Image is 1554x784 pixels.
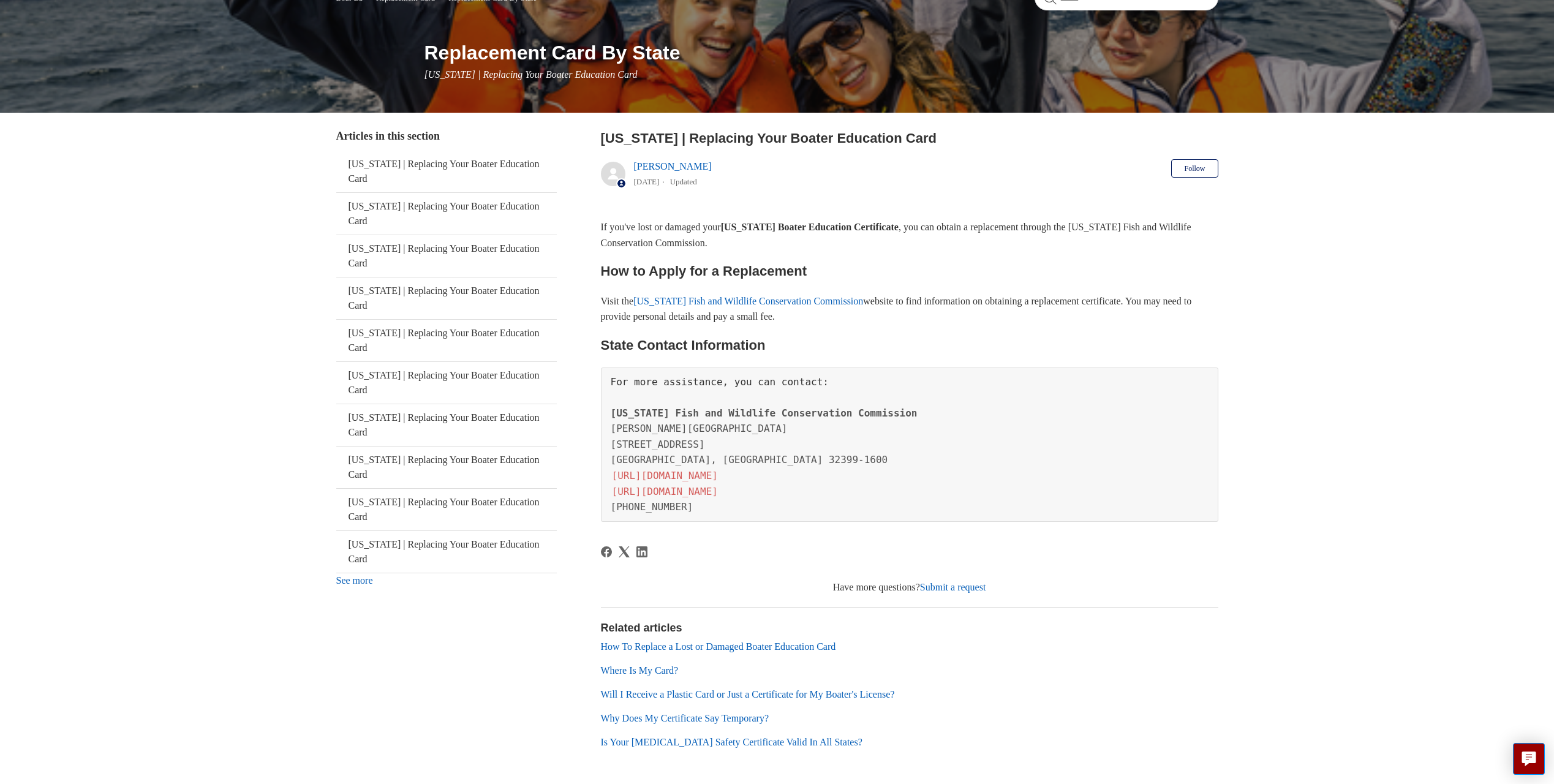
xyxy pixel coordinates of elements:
a: [US_STATE] | Replacing Your Boater Education Card [336,235,557,277]
a: Why Does My Certificate Say Temporary? [601,713,769,723]
span: [PERSON_NAME][GEOGRAPHIC_DATA] [611,423,788,434]
a: [US_STATE] | Replacing Your Boater Education Card [336,489,557,530]
button: Live chat [1513,743,1545,775]
a: Where Is My Card? [601,665,679,676]
li: Updated [670,177,697,186]
svg: Share this page on Facebook [601,546,612,557]
a: [US_STATE] | Replacing Your Boater Education Card [336,320,557,361]
a: [US_STATE] | Replacing Your Boater Education Card [336,277,557,319]
a: [US_STATE] Fish and Wildlife Conservation Commission [633,296,863,306]
span: [PHONE_NUMBER] [611,501,693,513]
a: [US_STATE] | Replacing Your Boater Education Card [336,447,557,488]
h2: Related articles [601,620,1218,636]
a: See more [336,575,373,586]
strong: [US_STATE] Boater Education Certificate [721,222,899,232]
a: [US_STATE] | Replacing Your Boater Education Card [336,531,557,573]
span: Articles in this section [336,130,440,142]
div: Have more questions? [601,580,1218,595]
a: LinkedIn [636,546,647,557]
svg: Share this page on X Corp [619,546,630,557]
a: Submit a request [920,582,986,592]
a: Is Your [MEDICAL_DATA] Safety Certificate Valid In All States? [601,737,862,747]
pre: For more assistance, you can contact: [601,367,1218,522]
button: Follow Article [1171,159,1218,178]
a: [US_STATE] | Replacing Your Boater Education Card [336,404,557,446]
h1: Replacement Card By State [424,38,1218,67]
time: 05/23/2024, 10:55 [634,177,660,186]
span: [US_STATE] | Replacing Your Boater Education Card [424,69,638,80]
a: How To Replace a Lost or Damaged Boater Education Card [601,641,836,652]
h2: State Contact Information [601,334,1218,356]
span: [US_STATE] Fish and Wildlife Conservation Commission [611,407,918,419]
p: Visit the website to find information on obtaining a replacement certificate. You may need to pro... [601,293,1218,325]
a: [URL][DOMAIN_NAME] [611,484,719,499]
a: [US_STATE] | Replacing Your Boater Education Card [336,362,557,404]
a: [US_STATE] | Replacing Your Boater Education Card [336,151,557,192]
span: [STREET_ADDRESS] [GEOGRAPHIC_DATA], [GEOGRAPHIC_DATA] 32399-1600 [611,439,888,466]
a: [PERSON_NAME] [634,161,712,171]
a: Facebook [601,546,612,557]
a: [US_STATE] | Replacing Your Boater Education Card [336,193,557,235]
p: If you've lost or damaged your , you can obtain a replacement through the [US_STATE] Fish and Wil... [601,219,1218,251]
h2: Florida | Replacing Your Boater Education Card [601,128,1218,148]
svg: Share this page on LinkedIn [636,546,647,557]
a: [URL][DOMAIN_NAME] [611,469,719,483]
a: X Corp [619,546,630,557]
a: Will I Receive a Plastic Card or Just a Certificate for My Boater's License? [601,689,895,699]
h2: How to Apply for a Replacement [601,260,1218,282]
